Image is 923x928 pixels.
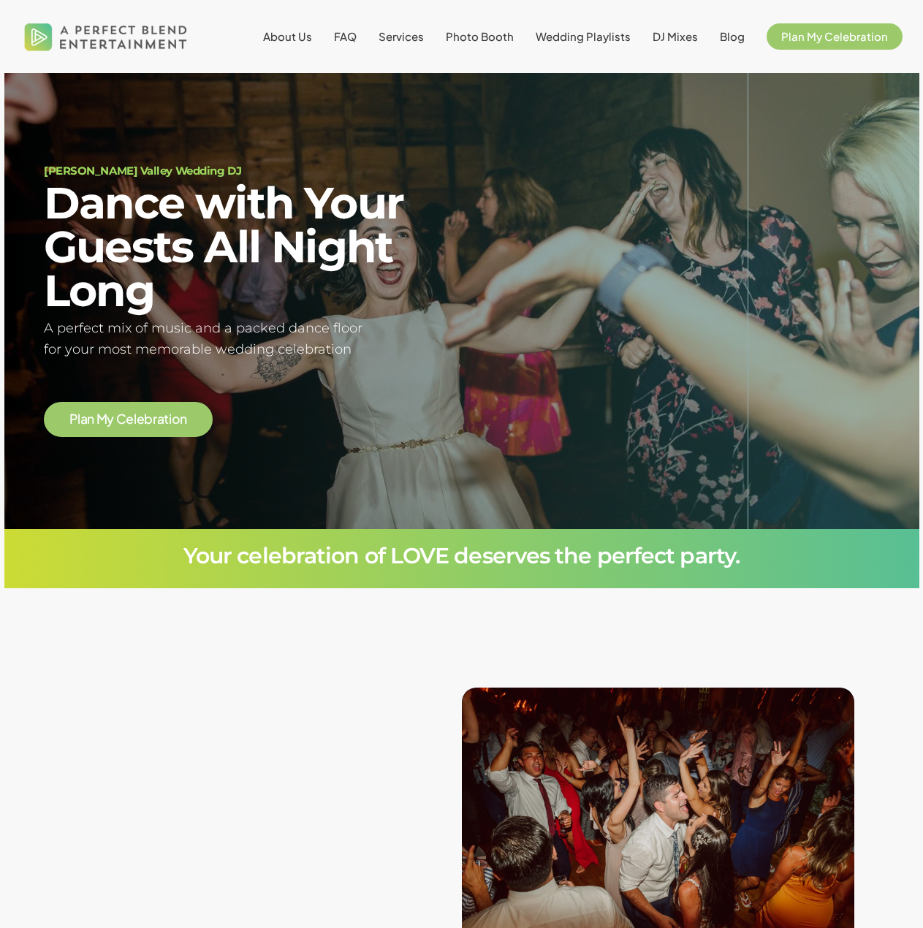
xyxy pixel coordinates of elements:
[164,413,169,426] span: t
[69,412,186,426] a: Plan My Celebration
[379,29,424,43] span: Services
[446,29,514,43] span: Photo Booth
[767,31,903,42] a: Plan My Celebration
[137,413,145,426] span: e
[263,29,312,43] span: About Us
[77,413,80,426] span: l
[96,413,107,426] span: M
[44,545,879,567] h3: Your celebration of LOVE deserves the perfect party.
[334,31,357,42] a: FAQ
[157,413,164,426] span: a
[44,181,444,313] h2: Dance with Your Guests All Night Long
[781,29,888,43] span: Plan My Celebration
[169,413,172,426] span: i
[87,413,94,426] span: n
[446,31,514,42] a: Photo Booth
[720,31,745,42] a: Blog
[263,31,312,42] a: About Us
[153,413,157,426] span: r
[107,413,114,426] span: y
[334,29,357,43] span: FAQ
[180,413,187,426] span: n
[44,165,444,176] h1: [PERSON_NAME] Valley Wedding DJ
[653,31,698,42] a: DJ Mixes
[653,29,698,43] span: DJ Mixes
[144,413,153,426] span: b
[536,31,631,42] a: Wedding Playlists
[172,413,181,426] span: o
[69,413,77,426] span: P
[20,10,191,63] img: A Perfect Blend Entertainment
[720,29,745,43] span: Blog
[80,413,88,426] span: a
[116,413,126,426] span: C
[44,318,444,360] h5: A perfect mix of music and a packed dance floor for your most memorable wedding celebration
[536,29,631,43] span: Wedding Playlists
[134,413,137,426] span: l
[379,31,424,42] a: Services
[126,413,134,426] span: e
